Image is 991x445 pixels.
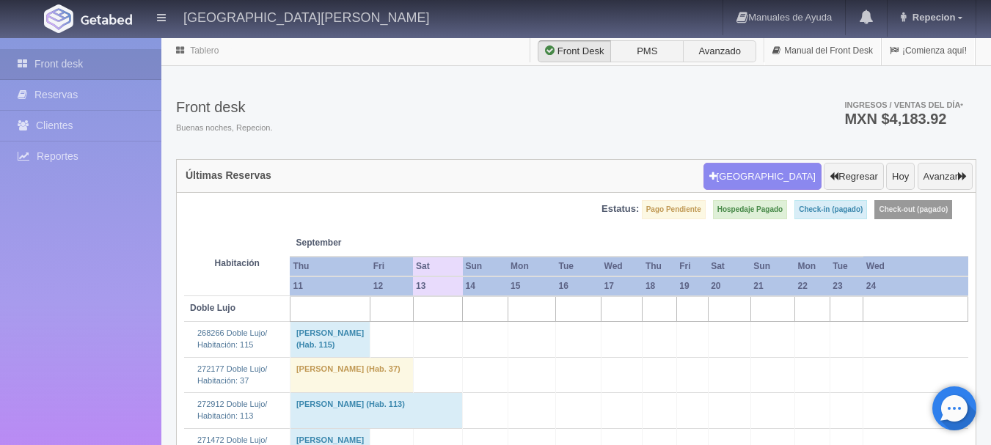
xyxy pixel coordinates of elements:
label: Pago Pendiente [642,200,706,219]
th: Tue [556,257,601,276]
th: Wed [601,257,643,276]
td: [PERSON_NAME] (Hab. 113) [290,393,462,428]
th: Sat [708,257,750,276]
a: ¡Comienza aquí! [882,37,975,65]
button: Hoy [886,163,915,191]
th: 11 [290,276,370,296]
th: 21 [750,276,794,296]
label: Check-in (pagado) [794,200,867,219]
h3: MXN $4,183.92 [844,111,963,126]
a: 272912 Doble Lujo/Habitación: 113 [197,400,267,420]
strong: Habitación [215,258,260,268]
th: 12 [370,276,413,296]
span: Repecion [909,12,956,23]
th: Mon [508,257,555,276]
th: 20 [708,276,750,296]
img: Getabed [44,4,73,33]
th: Fri [370,257,413,276]
h4: Últimas Reservas [186,170,271,181]
th: Thu [290,257,370,276]
a: Manual del Front Desk [764,37,881,65]
a: Tablero [190,45,219,56]
b: Doble Lujo [190,303,235,313]
span: September [296,237,407,249]
button: [GEOGRAPHIC_DATA] [703,163,822,191]
label: Front Desk [538,40,611,62]
a: 268266 Doble Lujo/Habitación: 115 [197,328,267,349]
th: Sat [413,257,462,276]
th: Sun [750,257,794,276]
label: Hospedaje Pagado [713,200,787,219]
th: Fri [676,257,708,276]
th: Wed [863,257,968,276]
th: 18 [643,276,676,296]
th: 15 [508,276,555,296]
th: 17 [601,276,643,296]
h4: [GEOGRAPHIC_DATA][PERSON_NAME] [183,7,429,26]
th: Mon [795,257,830,276]
td: [PERSON_NAME] (Hab. 37) [290,357,413,392]
th: 16 [556,276,601,296]
button: Regresar [824,163,883,191]
h3: Front desk [176,99,272,115]
label: PMS [610,40,684,62]
th: 22 [795,276,830,296]
th: 14 [463,276,508,296]
td: [PERSON_NAME] (Hab. 115) [290,322,370,357]
span: Ingresos / Ventas del día [844,100,963,109]
a: 272177 Doble Lujo/Habitación: 37 [197,364,267,385]
img: Getabed [81,14,132,25]
button: Avanzar [918,163,973,191]
label: Estatus: [601,202,639,216]
th: Tue [830,257,863,276]
th: Thu [643,257,676,276]
th: 19 [676,276,708,296]
span: Buenas noches, Repecion. [176,122,272,134]
th: Sun [463,257,508,276]
th: 24 [863,276,968,296]
th: 13 [413,276,462,296]
label: Check-out (pagado) [874,200,952,219]
th: 23 [830,276,863,296]
label: Avanzado [683,40,756,62]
